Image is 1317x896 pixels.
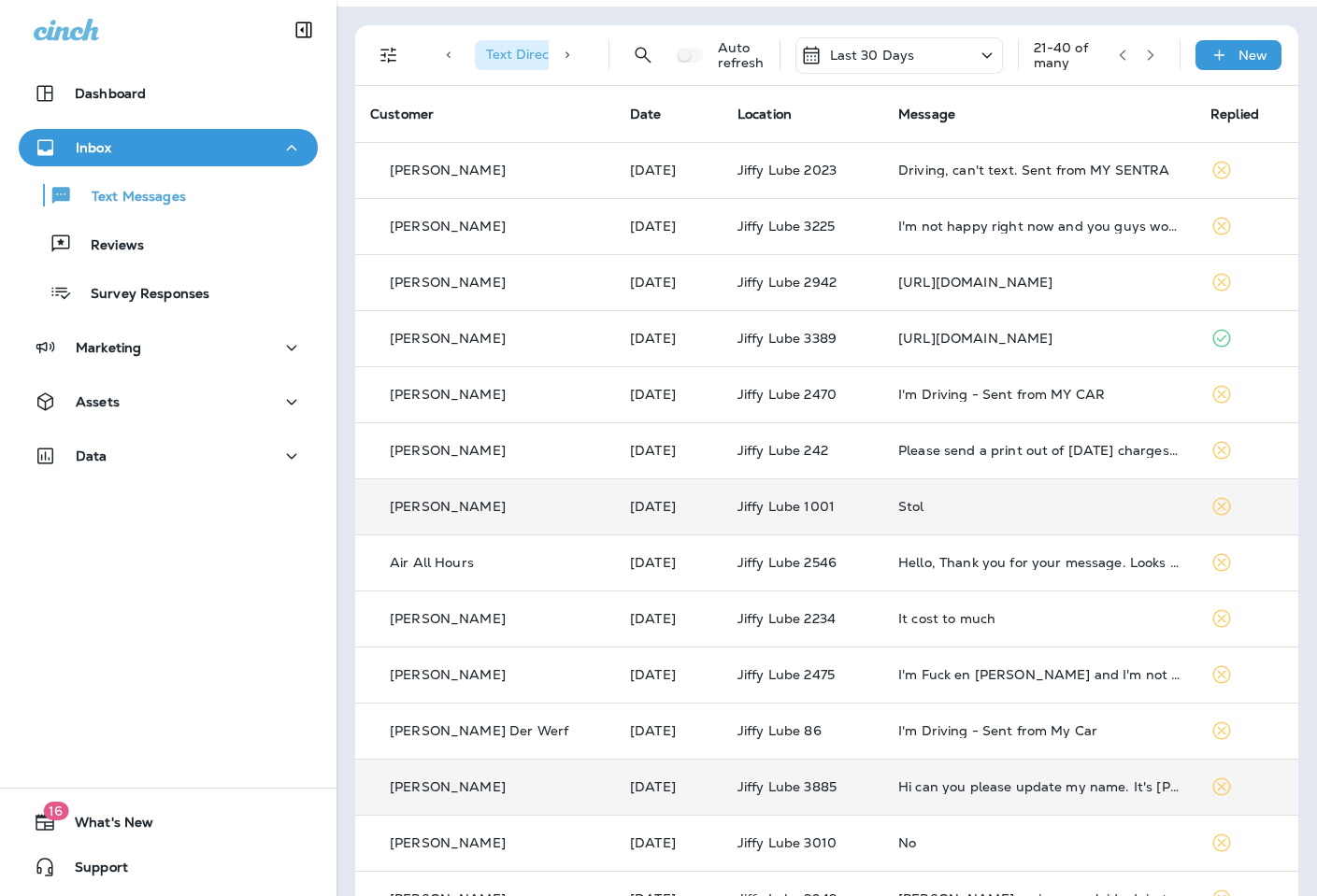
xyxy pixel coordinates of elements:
span: Jiffy Lube 3885 [737,778,837,795]
p: [PERSON_NAME] [390,331,506,346]
div: No [898,835,1181,850]
div: I'm Driving - Sent from My Car [898,723,1181,738]
span: Jiffy Lube 2234 [737,610,836,627]
p: Sep 29, 2025 01:57 PM [630,667,708,682]
span: Text Direction : Incoming [486,46,635,63]
p: [PERSON_NAME] [390,219,506,234]
p: Data [76,448,107,463]
button: Text Messages [19,176,318,215]
p: Sep 29, 2025 11:44 AM [630,723,708,738]
p: New [1238,48,1267,63]
div: It cost to much [898,611,1181,626]
div: I'm Driving - Sent from MY CAR [898,387,1181,402]
span: Jiffy Lube 2475 [737,666,835,683]
p: [PERSON_NAME] [390,499,506,514]
button: Survey Responses [19,273,318,312]
p: [PERSON_NAME] [390,779,506,794]
p: [PERSON_NAME] [390,275,506,290]
button: Search Messages [624,36,662,74]
p: [PERSON_NAME] [390,387,506,402]
p: Inbox [76,140,111,155]
p: [PERSON_NAME] [390,835,506,850]
button: Support [19,848,318,886]
div: 21 - 40 of many [1034,40,1104,70]
p: Sep 30, 2025 02:52 AM [630,499,708,514]
p: Dashboard [75,86,146,101]
span: Jiffy Lube 3389 [737,330,837,347]
p: Last 30 Days [830,48,915,63]
button: Assets [19,383,318,420]
div: https://www.indeed.com/job/executive-director-6282b3396acabdb0 [898,275,1181,290]
button: Collapse Sidebar [278,11,330,49]
div: Stol [898,499,1181,514]
div: https://c1n.ch/50dlAXf [898,331,1181,346]
span: Jiffy Lube 3010 [737,834,837,851]
span: Jiffy Lube 3225 [737,218,835,235]
p: Oct 1, 2025 03:16 PM [630,331,708,346]
p: Text Messages [73,189,186,206]
p: [PERSON_NAME] Der Werf [390,723,568,738]
span: Customer [370,106,434,122]
p: Sep 29, 2025 05:45 PM [630,555,708,570]
button: Marketing [19,329,318,366]
p: Sep 29, 2025 02:50 PM [630,611,708,626]
p: Marketing [76,340,141,355]
p: Oct 3, 2025 10:42 AM [630,163,708,178]
button: Reviews [19,224,318,263]
div: Please send a print out of today's charges, thank you. [898,443,1181,458]
span: Jiffy Lube 242 [737,442,828,459]
span: Jiffy Lube 86 [737,722,822,739]
span: Jiffy Lube 2546 [737,554,837,571]
div: I'm not happy right now and you guys won't call me back [898,219,1181,234]
p: Assets [76,394,120,409]
span: What's New [56,815,153,837]
div: Driving, can't text. Sent from MY SENTRA [898,163,1181,178]
p: Sep 30, 2025 03:43 PM [630,387,708,402]
span: Jiffy Lube 2023 [737,162,837,178]
div: Hi can you please update my name. It's Meghan. [898,779,1181,794]
p: [PERSON_NAME] [390,667,506,682]
p: Oct 2, 2025 04:37 PM [630,219,708,234]
span: Jiffy Lube 2942 [737,274,837,291]
div: Hello, Thank you for your message. Looks like you've reached us off-hours. Someone will respond t... [898,555,1181,570]
span: Jiffy Lube 2470 [737,386,837,403]
p: Sep 29, 2025 09:16 AM [630,835,708,850]
p: Air All Hours [390,555,474,570]
span: Support [56,860,128,882]
div: Text Direction:Incoming [475,40,666,70]
span: Jiffy Lube 1001 [737,498,835,515]
span: Location [737,106,792,122]
button: 16What's New [19,804,318,841]
p: Sep 30, 2025 10:28 AM [630,443,708,458]
button: Data [19,437,318,475]
p: Auto refresh [718,40,765,70]
div: I'm Fuck en kile and I'm not going to jiffy lube okay [898,667,1181,682]
p: [PERSON_NAME] [390,611,506,626]
span: Replied [1210,106,1259,122]
p: [PERSON_NAME] [390,163,506,178]
p: Sep 29, 2025 10:00 AM [630,779,708,794]
button: Dashboard [19,75,318,112]
span: Date [630,106,662,122]
span: Message [898,106,955,122]
p: [PERSON_NAME] [390,443,506,458]
button: Filters [370,36,408,74]
button: Inbox [19,129,318,166]
p: Oct 1, 2025 09:13 PM [630,275,708,290]
p: Survey Responses [72,286,209,304]
p: Reviews [72,237,144,255]
span: 16 [43,802,68,820]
